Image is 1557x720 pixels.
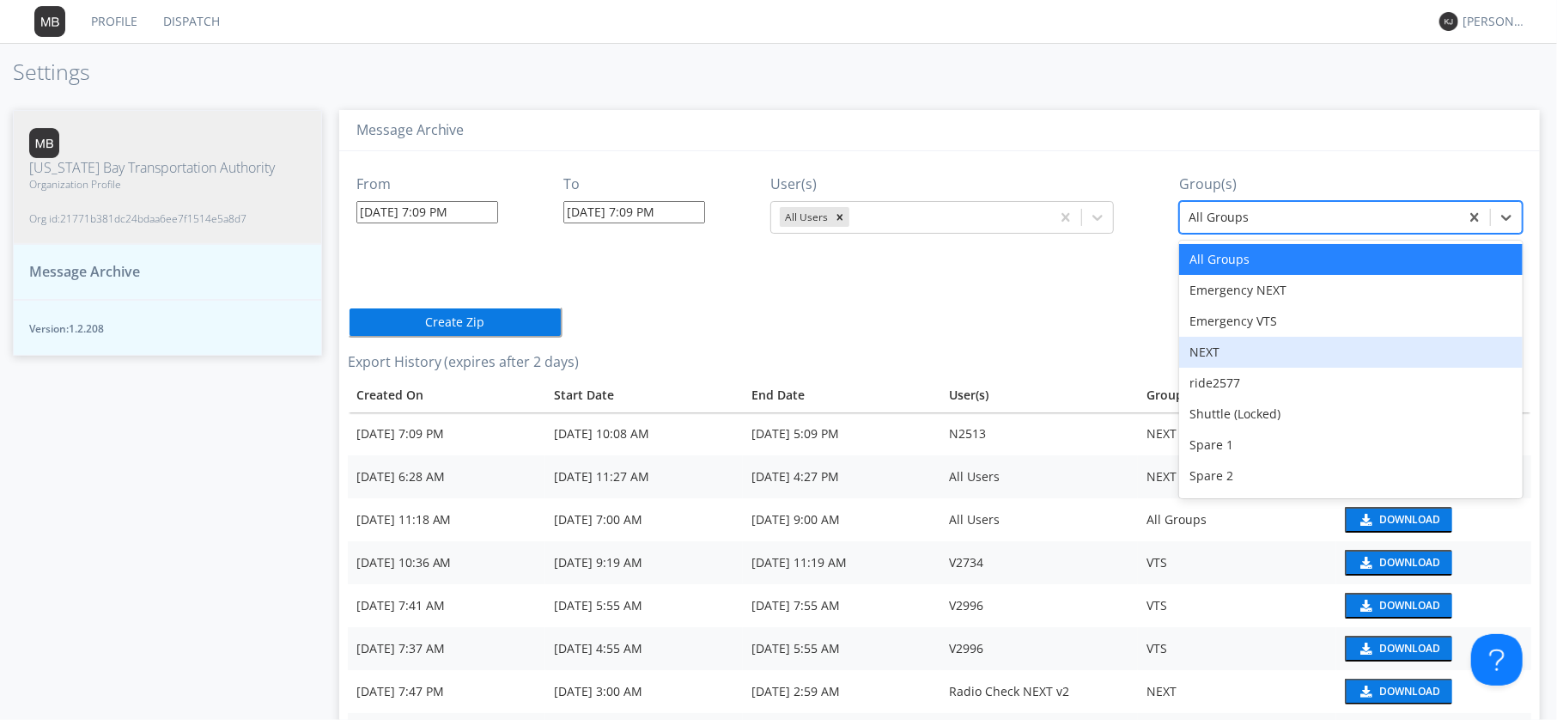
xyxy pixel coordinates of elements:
[949,597,1129,614] div: V2996
[29,177,275,192] span: Organization Profile
[751,554,932,571] div: [DATE] 11:19 AM
[1463,13,1527,30] div: [PERSON_NAME]
[356,554,537,571] div: [DATE] 10:36 AM
[1138,378,1335,412] th: Group(s)
[1146,425,1327,442] div: NEXT
[751,640,932,657] div: [DATE] 5:55 AM
[751,597,932,614] div: [DATE] 7:55 AM
[949,554,1129,571] div: V2734
[545,378,743,412] th: Toggle SortBy
[949,468,1129,485] div: All Users
[1179,306,1523,337] div: Emergency VTS
[1439,12,1458,31] img: 373638.png
[554,511,734,528] div: [DATE] 7:00 AM
[1179,275,1523,306] div: Emergency NEXT
[1146,554,1327,571] div: VTS
[13,110,322,245] button: [US_STATE] Bay Transportation AuthorityOrganization ProfileOrg id:21771b381dc24bdaa6ee7f1514e5a8d7
[1358,600,1372,612] img: download media button
[356,640,537,657] div: [DATE] 7:37 AM
[1179,244,1523,275] div: All Groups
[949,425,1129,442] div: N2513
[29,211,275,226] span: Org id: 21771b381dc24bdaa6ee7f1514e5a8d7
[356,425,537,442] div: [DATE] 7:09 PM
[949,683,1129,700] div: Radio Check NEXT v2
[1358,557,1372,569] img: download media button
[356,177,498,192] h3: From
[751,511,932,528] div: [DATE] 9:00 AM
[751,683,932,700] div: [DATE] 2:59 AM
[1146,468,1327,485] div: NEXT
[554,425,734,442] div: [DATE] 10:08 AM
[34,6,65,37] img: 373638.png
[1379,686,1440,697] div: Download
[554,597,734,614] div: [DATE] 5:55 AM
[1345,550,1452,576] button: Download
[1345,593,1452,619] button: Download
[949,511,1129,528] div: All Users
[1179,399,1523,430] div: Shuttle (Locked)
[356,468,537,485] div: [DATE] 6:28 AM
[830,207,849,227] div: Remove All Users
[356,597,537,614] div: [DATE] 7:41 AM
[770,177,1114,192] h3: User(s)
[751,425,932,442] div: [DATE] 5:09 PM
[563,177,705,192] h3: To
[1358,514,1372,526] img: download media button
[29,128,59,158] img: 373638.png
[1358,643,1372,655] img: download media button
[1146,640,1327,657] div: VTS
[1358,686,1372,698] img: download media button
[1379,558,1440,568] div: Download
[356,683,537,700] div: [DATE] 7:47 PM
[1179,430,1523,461] div: Spare 1
[554,554,734,571] div: [DATE] 9:19 AM
[1179,491,1523,522] div: Test Group
[1345,679,1523,705] a: download media buttonDownload
[554,640,734,657] div: [DATE] 4:55 AM
[13,300,322,356] button: Version:1.2.208
[1146,683,1327,700] div: NEXT
[1379,644,1440,654] div: Download
[1379,515,1440,525] div: Download
[1345,507,1523,533] a: download media buttonDownload
[1379,601,1440,611] div: Download
[743,378,940,412] th: Toggle SortBy
[356,511,537,528] div: [DATE] 11:18 AM
[1179,461,1523,491] div: Spare 2
[949,640,1129,657] div: V2996
[1146,511,1327,528] div: All Groups
[1146,597,1327,614] div: VTS
[1179,368,1523,399] div: ride2577
[29,158,275,178] span: [US_STATE] Bay Transportation Authority
[29,262,140,282] span: Message Archive
[348,307,563,338] button: Create Zip
[554,468,734,485] div: [DATE] 11:27 AM
[1179,337,1523,368] div: NEXT
[348,378,545,412] th: Toggle SortBy
[940,378,1138,412] th: User(s)
[1345,636,1523,662] a: download media buttonDownload
[1471,634,1523,686] iframe: Toggle Customer Support
[1345,636,1452,662] button: Download
[1345,593,1523,619] a: download media buttonDownload
[780,207,830,227] div: All Users
[348,355,1531,370] h3: Export History (expires after 2 days)
[1345,507,1452,533] button: Download
[751,468,932,485] div: [DATE] 4:27 PM
[29,321,306,336] span: Version: 1.2.208
[1345,550,1523,576] a: download media buttonDownload
[356,123,1523,138] h3: Message Archive
[13,244,322,300] button: Message Archive
[1179,177,1523,192] h3: Group(s)
[1345,679,1452,705] button: Download
[554,683,734,700] div: [DATE] 3:00 AM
